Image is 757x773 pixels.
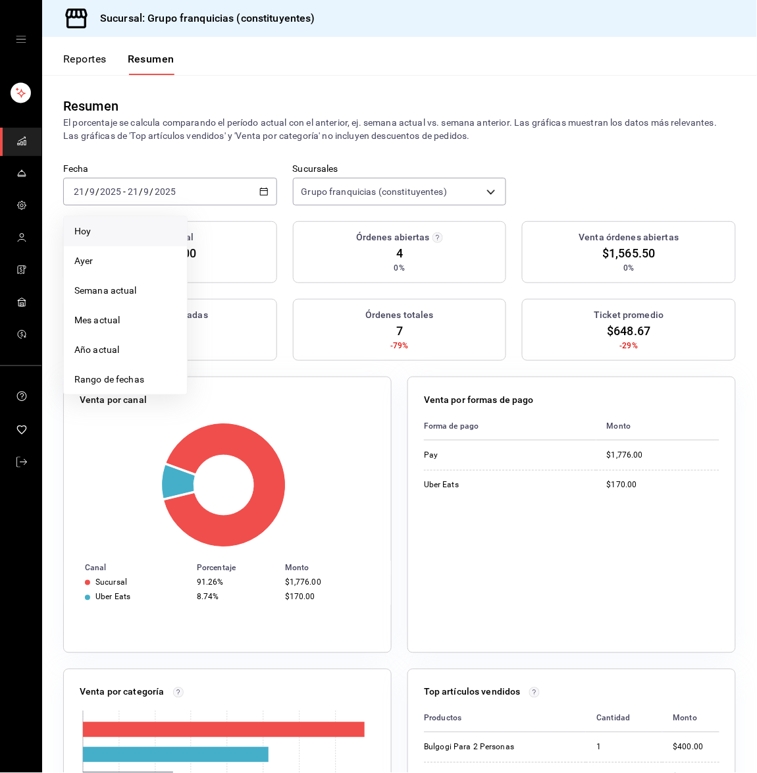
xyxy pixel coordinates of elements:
[620,340,639,352] span: -29%
[424,412,596,440] th: Forma de pago
[154,186,176,197] input: ----
[63,116,736,142] p: El porcentaje se calcula comparando el período actual con el anterior, ej. semana actual vs. sema...
[596,412,719,440] th: Monto
[63,96,118,116] div: Resumen
[285,578,370,587] div: $1,776.00
[80,393,147,407] p: Venta por canal
[603,244,656,262] span: $1,565.50
[293,165,507,174] label: Sucursales
[607,450,719,461] div: $1,776.00
[280,561,391,575] th: Monto
[424,705,586,733] th: Productos
[356,230,430,244] h3: Órdenes abiertas
[74,343,176,357] span: Año actual
[73,186,85,197] input: --
[396,244,403,262] span: 4
[192,561,280,575] th: Porcentaje
[579,230,679,244] h3: Venta órdenes abiertas
[150,186,154,197] span: /
[144,186,150,197] input: --
[390,340,409,352] span: -79%
[608,322,651,340] span: $648.67
[74,373,176,386] span: Rango de fechas
[99,186,122,197] input: ----
[74,313,176,327] span: Mes actual
[74,254,176,268] span: Ayer
[197,578,274,587] div: 91.26%
[596,742,652,753] div: 1
[365,308,434,322] h3: Órdenes totales
[139,186,143,197] span: /
[673,742,719,753] div: $400.00
[63,53,174,75] div: navigation tabs
[74,284,176,298] span: Semana actual
[285,593,370,602] div: $170.00
[74,225,176,238] span: Hoy
[424,450,529,461] div: Pay
[624,262,635,274] span: 0%
[64,561,192,575] th: Canal
[607,480,719,491] div: $170.00
[128,53,174,75] button: Resumen
[63,53,107,75] button: Reportes
[63,165,277,174] label: Fecha
[424,480,529,491] div: Uber Eats
[662,705,719,733] th: Monto
[586,705,662,733] th: Cantidad
[89,186,95,197] input: --
[396,322,403,340] span: 7
[95,186,99,197] span: /
[123,186,126,197] span: -
[127,186,139,197] input: --
[80,685,165,699] p: Venta por categoría
[424,742,529,753] div: Bulgogi Para 2 Personas
[594,308,664,322] h3: Ticket promedio
[424,685,521,699] p: Top artículos vendidos
[90,11,315,26] h3: Sucursal: Grupo franquicias (constituyentes)
[301,185,447,198] span: Grupo franquicias (constituyentes)
[16,34,26,45] button: open drawer
[394,262,405,274] span: 0%
[85,186,89,197] span: /
[95,578,127,587] div: Sucursal
[95,593,130,602] div: Uber Eats
[197,593,274,602] div: 8.74%
[424,393,534,407] p: Venta por formas de pago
